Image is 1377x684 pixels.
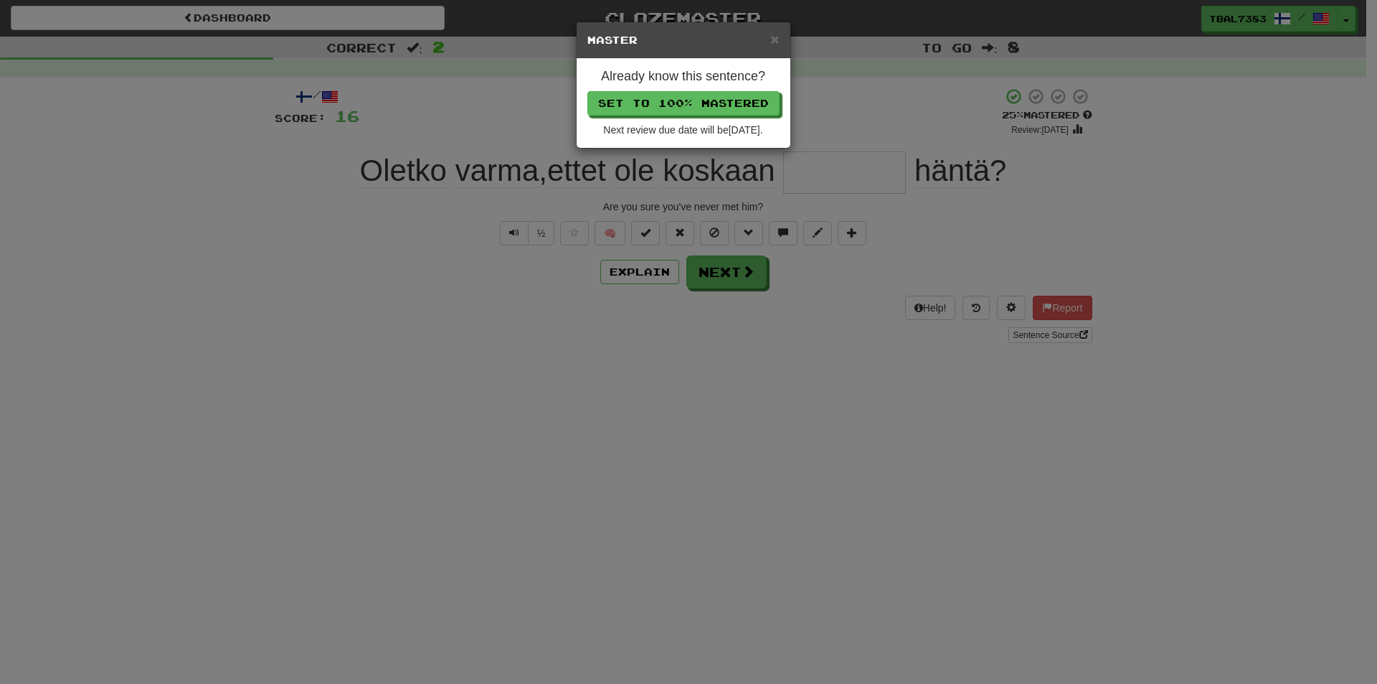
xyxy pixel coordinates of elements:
span: × [770,31,779,47]
h5: Master [587,33,780,47]
button: Close [770,32,779,47]
h4: Already know this sentence? [587,70,780,84]
button: Set to 100% Mastered [587,91,780,116]
div: Next review due date will be [DATE] . [587,123,780,137]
